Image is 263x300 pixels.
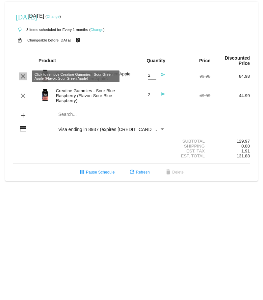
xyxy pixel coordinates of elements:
div: Subtotal [171,139,210,144]
span: 0.00 [241,144,250,149]
small: 3 items scheduled for Every 1 months [13,28,88,32]
button: Pause Schedule [73,166,120,178]
span: Delete [164,170,184,175]
button: Refresh [123,166,155,178]
strong: Discounted Price [225,55,250,66]
div: 49.99 [171,93,210,98]
span: Pause Schedule [78,170,115,175]
div: Creatine Gummies - Sour Blue Raspberry (Flavor: Sour Blue Raspberry) [53,88,132,103]
mat-icon: clear [19,72,27,80]
mat-icon: add [19,111,27,119]
input: Quantity [148,93,156,97]
span: Visa ending in 8937 (expires [CREDIT_CARD_DATA]) [58,127,169,132]
div: 84.98 [210,74,250,79]
div: 44.99 [210,93,250,98]
strong: Price [199,58,210,63]
mat-icon: [DATE] [16,13,24,20]
mat-icon: pause [78,169,86,177]
input: Quantity [148,73,156,78]
span: 131.88 [237,153,250,158]
div: Creatine Gummies - Sour Green Apple (Flavor: Sour Green Apple) [53,71,132,81]
img: Image-1-Creatine-Gummies-Sour-Green-Apple-1000x1000-1.png [39,69,52,82]
span: Refresh [128,170,150,175]
mat-icon: delete [164,169,172,177]
mat-icon: credit_card [19,125,27,133]
mat-icon: refresh [128,169,136,177]
button: Delete [159,166,189,178]
mat-icon: send [157,72,165,80]
a: Change [47,14,60,18]
small: ( ) [89,28,105,32]
mat-icon: lock_open [16,36,24,44]
strong: Product [39,58,56,63]
div: Est. Tax [171,149,210,153]
span: 1.91 [241,149,250,153]
input: Search... [58,112,165,117]
mat-select: Payment Method [58,127,165,132]
div: Est. Total [171,153,210,158]
div: Shipping [171,144,210,149]
div: 129.97 [210,139,250,144]
small: Changeable before [DATE] [27,38,71,42]
mat-icon: send [157,92,165,100]
strong: Quantity [146,58,165,63]
mat-icon: live_help [74,36,82,44]
mat-icon: clear [19,92,27,100]
small: ( ) [45,14,61,18]
div: 99.98 [171,74,210,79]
mat-icon: autorenew [16,26,24,34]
a: Change [91,28,103,32]
img: Image-1-Creatine-Gummies-SBR-1000Xx1000.png [39,89,52,102]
